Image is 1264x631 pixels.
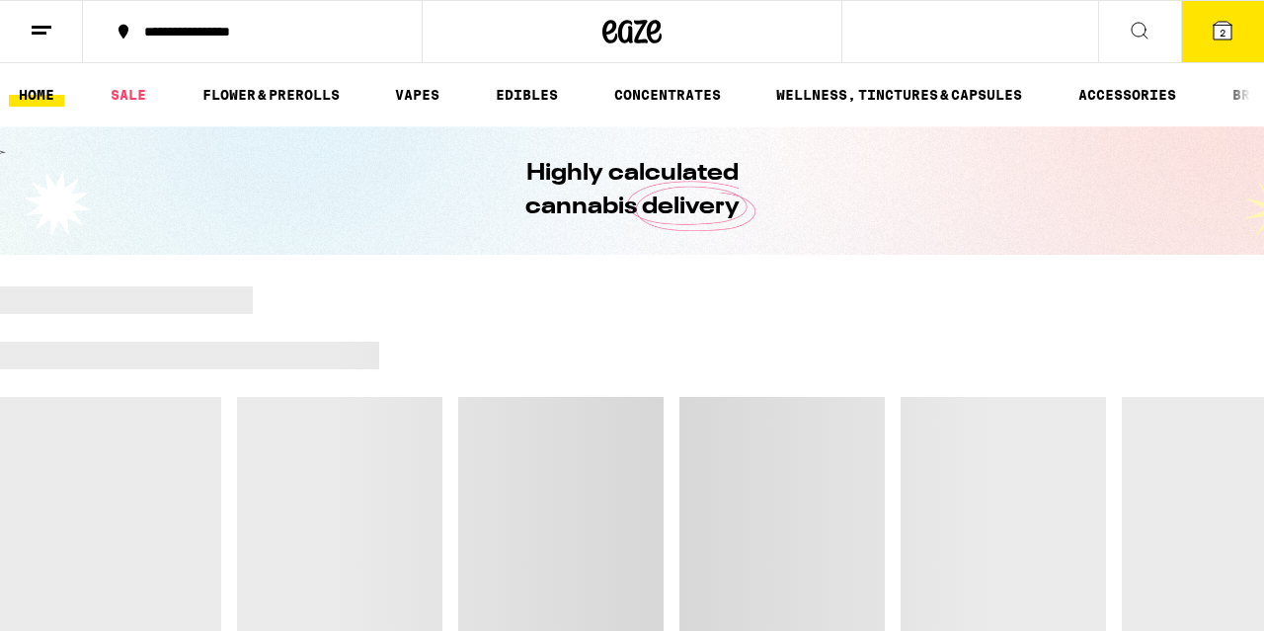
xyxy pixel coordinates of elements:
[193,83,350,107] a: FLOWER & PREROLLS
[469,157,795,224] h1: Highly calculated cannabis delivery
[766,83,1032,107] a: WELLNESS, TINCTURES & CAPSULES
[1220,27,1225,39] span: 2
[1181,1,1264,62] button: 2
[604,83,731,107] a: CONCENTRATES
[9,83,64,107] a: HOME
[385,83,449,107] a: VAPES
[486,83,568,107] a: EDIBLES
[101,83,156,107] a: SALE
[1068,83,1186,107] a: ACCESSORIES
